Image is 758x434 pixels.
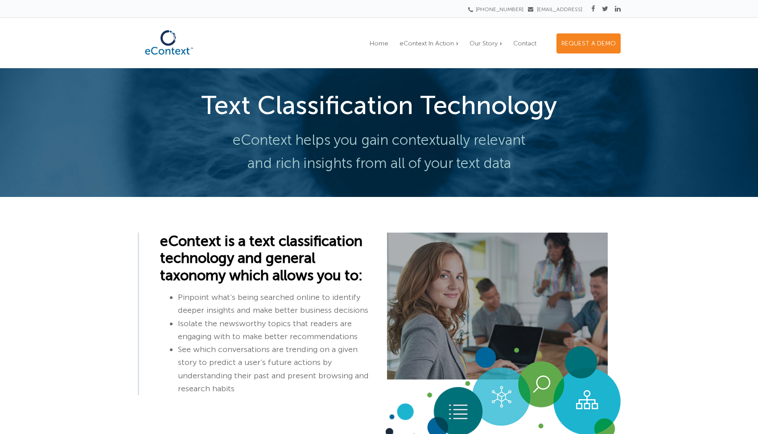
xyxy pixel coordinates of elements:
span: eContext In Action [400,40,454,47]
a: Twitter [602,5,608,13]
p: eContext helps you gain contextually relevant and rich insights from all of your text data [138,128,621,175]
a: Home [365,34,393,53]
span: Contact [513,40,536,47]
img: eContext [138,25,200,60]
span: REQUEST A DEMO [561,40,616,47]
li: See which conversations are trending on a given story to predict a user’s future actions by under... [178,343,373,395]
a: Linkedin [615,5,621,13]
li: Isolate the newsworthy topics that readers are engaging with to make better recommendations [178,317,373,344]
li: Pinpoint what’s being searched online to identify deeper insights and make better business decisions [178,291,373,317]
a: [EMAIL_ADDRESS] [528,6,582,12]
a: Contact [509,34,541,53]
span: eContext is a text classification technology and general taxonomy which allows you to: [160,233,363,284]
a: eContext [138,52,200,62]
h1: Text Classification Technology [138,90,621,121]
a: [PHONE_NUMBER] [471,6,523,12]
a: Facebook [591,5,595,13]
a: REQUEST A DEMO [556,33,621,53]
span: Home [370,40,388,47]
span: Our Story [470,40,498,47]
